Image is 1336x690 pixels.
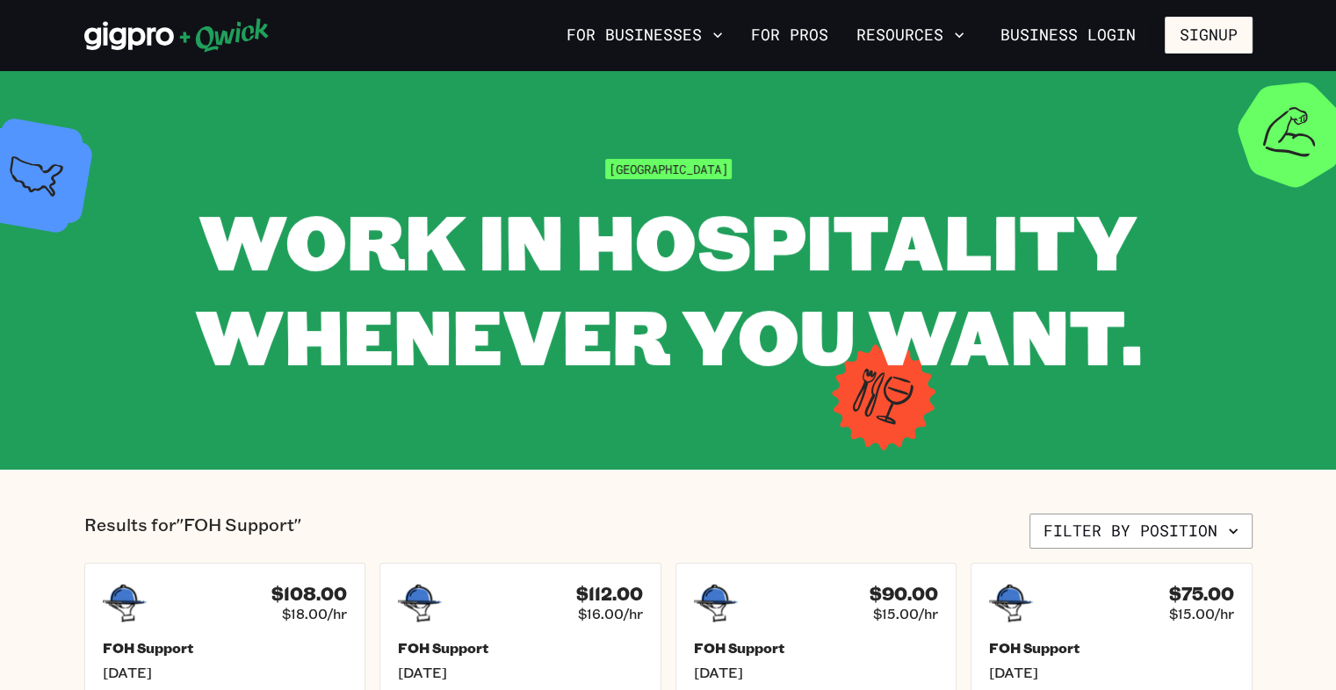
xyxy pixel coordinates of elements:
[398,639,643,657] h5: FOH Support
[84,514,301,549] p: Results for "FOH Support"
[1169,583,1234,605] h4: $75.00
[744,20,835,50] a: For Pros
[870,583,938,605] h4: $90.00
[1169,605,1234,622] span: $15.00/hr
[694,664,939,681] span: [DATE]
[103,664,348,681] span: [DATE]
[103,639,348,657] h5: FOH Support
[271,583,347,605] h4: $108.00
[560,20,730,50] button: For Businesses
[1029,514,1253,549] button: Filter by position
[605,159,732,179] span: [GEOGRAPHIC_DATA]
[576,583,643,605] h4: $112.00
[578,605,643,622] span: $16.00/hr
[195,190,1142,385] span: WORK IN HOSPITALITY WHENEVER YOU WANT.
[282,605,347,622] span: $18.00/hr
[849,20,971,50] button: Resources
[989,639,1234,657] h5: FOH Support
[1165,17,1253,54] button: Signup
[398,664,643,681] span: [DATE]
[986,17,1151,54] a: Business Login
[873,605,938,622] span: $15.00/hr
[989,664,1234,681] span: [DATE]
[694,639,939,657] h5: FOH Support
